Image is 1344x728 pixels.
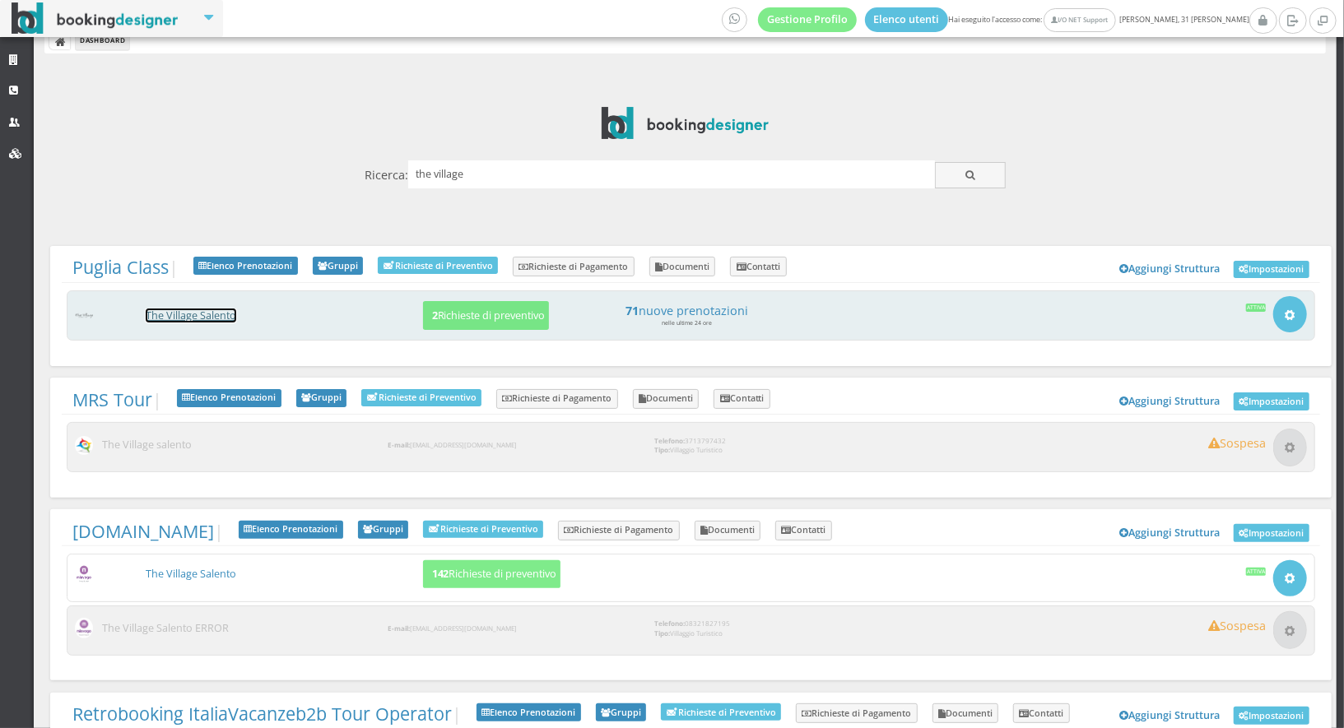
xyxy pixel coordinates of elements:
a: Retrobooking ItaliaVacanzeb2b Tour Operator [72,702,452,726]
a: Impostazioni [1234,392,1309,410]
a: Richieste di Preventivo [661,703,781,721]
strong: Telefono: [654,436,685,445]
img: ba05f5d1191d11e99d4fa647fc135771_max100.png [75,436,94,455]
a: [DOMAIN_NAME] [72,519,214,543]
span: | [72,521,224,542]
div: Attiva [1246,304,1267,312]
a: Elenco Prenotazioni [239,521,343,539]
a: Gestione Profilo [758,7,857,32]
a: I/O NET Support [1044,8,1115,32]
a: Gruppi [296,389,347,407]
a: Impostazioni [1234,524,1309,542]
a: The Village Salento [146,567,236,581]
a: Richieste di Preventivo [361,389,481,406]
b: 2 [432,308,438,322]
a: Documenti [649,257,716,276]
small: nelle ultime 24 ore [663,319,713,327]
img: BookingDesigner.com [12,2,179,35]
img: BookingDesigner.com [602,107,769,139]
a: Richieste di Pagamento [496,389,618,409]
h4: Ricerca: [365,168,408,182]
span: | [72,703,462,725]
div: [EMAIL_ADDRESS][DOMAIN_NAME] [380,433,647,457]
a: Elenco Prenotazioni [193,257,298,275]
strong: Tipo: [654,628,670,638]
h3: The Village salento [95,438,378,452]
a: Documenti [695,521,761,540]
b: 142 [432,567,449,581]
div: 08321827195 Villaggio Turistico [647,611,914,645]
li: Dashboard [76,32,129,50]
a: Gruppi [358,521,409,539]
a: Elenco Prenotazioni [177,389,281,407]
a: Richieste di Pagamento [796,703,918,723]
div: 3713797432 Villaggio Turistico [647,429,914,462]
a: Impostazioni [1234,707,1309,725]
a: Elenco utenti [865,7,949,32]
a: Aggiungi Struttura [1111,389,1230,414]
a: 71nuove prenotazioni [561,304,813,318]
span: | [72,389,162,410]
img: e3255217967311e9805da647fc135771_max100.png [75,563,94,584]
strong: E-mail: [388,624,410,633]
img: 0a578de41b5511e99d4fa647fc135771_max100.png [75,618,94,638]
a: MRS Tour [72,387,152,411]
img: e616f8b4805711e89d4fa647fc135771_max100.png [75,311,94,320]
h4: nuove prenotazioni [561,304,813,318]
div: [EMAIL_ADDRESS][DOMAIN_NAME] [380,616,647,641]
h5: Richieste di preventivo [427,568,557,580]
span: | [72,257,179,278]
strong: E-mail: [388,440,410,449]
a: Richieste di Pagamento [513,257,635,276]
a: Aggiungi Struttura [1111,703,1230,728]
button: 142Richieste di preventivo [423,560,560,589]
div: Attiva [1246,568,1267,576]
a: Contatti [775,521,832,540]
h5: Richieste di preventivo [427,309,546,322]
a: Documenti [633,389,700,409]
h3: The Village Salento ERROR [95,621,378,636]
a: Impostazioni [1234,261,1309,279]
a: Contatti [730,257,787,276]
a: Gruppi [596,703,647,721]
a: Richieste di Preventivo [378,257,498,274]
a: Richieste di Pagamento [558,521,680,540]
span: Hai eseguito l'accesso come: [PERSON_NAME], 31 [PERSON_NAME] [722,7,1249,32]
a: Gruppi [313,257,364,275]
a: Puglia Class [72,255,169,279]
h4: Sospesa [1208,619,1266,633]
h4: Sospesa [1208,436,1266,450]
a: Aggiungi Struttura [1111,257,1230,281]
strong: 71 [626,303,639,318]
input: organizzazioni e strutture [408,160,935,188]
a: Aggiungi Struttura [1111,521,1230,545]
a: Documenti [932,703,999,723]
a: Contatti [1013,703,1070,723]
button: 2Richieste di preventivo [423,301,549,330]
strong: Tipo: [654,445,670,454]
strong: Telefono: [654,619,685,628]
a: Contatti [714,389,770,409]
a: Richieste di Preventivo [423,521,543,538]
a: Elenco Prenotazioni [477,703,581,721]
a: The Village Salento [146,308,236,322]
